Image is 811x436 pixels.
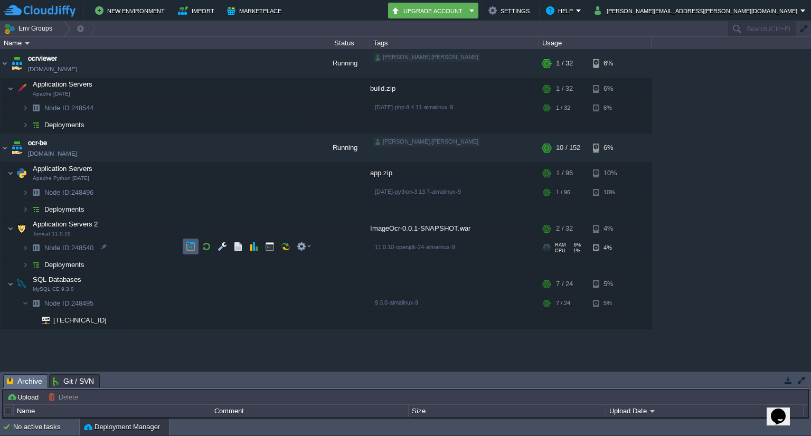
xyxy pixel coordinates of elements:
img: AMDAwAAAACH5BAEAAAAALAAAAAABAAEAAAICRAEAOw== [7,218,14,239]
button: [PERSON_NAME][EMAIL_ADDRESS][PERSON_NAME][DOMAIN_NAME] [595,4,800,17]
span: MySQL CE 9.3.0 [33,286,74,292]
span: 9.3.0-almalinux-9 [375,299,418,306]
div: Upload Date [607,405,803,417]
span: Apache Python [DATE] [33,175,89,182]
img: AMDAwAAAACH5BAEAAAAALAAAAAABAAEAAAICRAEAOw== [14,163,29,184]
img: AMDAwAAAACH5BAEAAAAALAAAAAABAAEAAAICRAEAOw== [29,184,43,201]
div: 10% [593,184,627,201]
span: RAM [555,242,566,248]
div: 1 / 32 [556,100,570,116]
a: ocr-be [28,138,47,148]
span: SQL Databases [32,275,83,284]
img: AMDAwAAAACH5BAEAAAAALAAAAAABAAEAAAICRAEAOw== [7,163,14,184]
div: 15:27 | [DATE] [606,417,803,429]
div: 6% [593,100,627,116]
span: Tomcat 11.0.10 [33,231,71,237]
img: AMDAwAAAACH5BAEAAAAALAAAAAABAAEAAAICRAEAOw== [22,240,29,256]
img: AMDAwAAAACH5BAEAAAAALAAAAAABAAEAAAICRAEAOw== [1,134,9,162]
div: Running [317,49,370,78]
button: Delete [48,392,81,402]
img: AMDAwAAAACH5BAEAAAAALAAAAAABAAEAAAICRAEAOw== [10,134,24,162]
img: AMDAwAAAACH5BAEAAAAALAAAAAABAAEAAAICRAEAOw== [29,117,43,133]
iframe: chat widget [767,394,800,425]
div: 1 / 96 [556,163,573,184]
div: Running [317,134,370,162]
span: Node ID: [44,299,71,307]
div: 5% [593,295,627,311]
img: AMDAwAAAACH5BAEAAAAALAAAAAABAAEAAAICRAEAOw== [22,184,29,201]
a: Application ServersApache [DATE] [32,80,94,88]
button: Upgrade Account [391,4,466,17]
button: Import [178,4,218,17]
img: AMDAwAAAACH5BAEAAAAALAAAAAABAAEAAAICRAEAOw== [14,273,29,295]
div: 4% [593,240,627,256]
button: Deployment Manager [84,422,160,432]
a: Deployments [43,120,86,129]
div: Name [1,37,317,49]
div: build.zip [370,78,539,99]
button: Env Groups [4,21,56,36]
div: 5% [593,273,627,295]
a: [TECHNICAL_ID] [52,316,108,324]
img: AMDAwAAAACH5BAEAAAAALAAAAAABAAEAAAICRAEAOw== [7,78,14,99]
a: Node ID:248544 [43,103,95,112]
div: Status [318,37,370,49]
img: AMDAwAAAACH5BAEAAAAALAAAAAABAAEAAAICRAEAOw== [29,201,43,217]
div: ImageOcr-0.0.1-SNAPSHOT.war [370,218,539,239]
span: [TECHNICAL_ID] [52,312,108,328]
img: AMDAwAAAACH5BAEAAAAALAAAAAABAAEAAAICRAEAOw== [22,295,29,311]
a: Deployments [43,260,86,269]
div: 7 / 24 [556,273,573,295]
div: Comment [212,405,408,417]
button: Settings [488,4,533,17]
div: 10 / 152 [556,134,580,162]
img: AMDAwAAAACH5BAEAAAAALAAAAAABAAEAAAICRAEAOw== [29,257,43,273]
div: 4% [593,218,627,239]
span: [DATE]-python-3.13.7-almalinux-9 [375,188,461,195]
img: AMDAwAAAACH5BAEAAAAALAAAAAABAAEAAAICRAEAOw== [10,49,24,78]
div: 1 / 32 [556,49,573,78]
span: Apache [DATE] [33,91,70,97]
a: Application Servers 2Tomcat 11.0.10 [32,220,99,228]
img: AMDAwAAAACH5BAEAAAAALAAAAAABAAEAAAICRAEAOw== [35,312,50,328]
span: 11.0.10-openjdk-24-almalinux-9 [375,244,455,250]
img: AMDAwAAAACH5BAEAAAAALAAAAAABAAEAAAICRAEAOw== [1,49,9,78]
a: Node ID:248540 [43,243,95,252]
span: Node ID: [44,244,71,252]
span: Node ID: [44,104,71,112]
span: 248496 [43,188,95,197]
button: New Environment [95,4,168,17]
div: 17307 KB [409,417,605,429]
span: Archive [7,375,42,388]
img: AMDAwAAAACH5BAEAAAAALAAAAAABAAEAAAICRAEAOw== [14,218,29,239]
span: 248495 [43,299,95,308]
div: [PERSON_NAME].[PERSON_NAME] [373,53,480,62]
img: CloudJiffy [4,4,76,17]
span: Git / SVN [53,375,94,387]
img: AMDAwAAAACH5BAEAAAAALAAAAAABAAEAAAICRAEAOw== [29,100,43,116]
img: AMDAwAAAACH5BAEAAAAALAAAAAABAAEAAAICRAEAOw== [14,78,29,99]
button: Upload [7,392,42,402]
img: AMDAwAAAACH5BAEAAAAALAAAAAABAAEAAAICRAEAOw== [22,117,29,133]
div: 6% [593,78,627,99]
span: 248544 [43,103,95,112]
div: 1 / 96 [556,184,570,201]
span: Application Servers [32,164,94,173]
img: AMDAwAAAACH5BAEAAAAALAAAAAABAAEAAAICRAEAOw== [29,240,43,256]
div: 2 / 32 [556,218,573,239]
div: 6% [593,49,627,78]
div: 7 / 24 [556,295,570,311]
div: 6% [593,134,627,162]
span: CPU [555,248,565,253]
button: Marketplace [227,4,285,17]
img: AMDAwAAAACH5BAEAAAAALAAAAAABAAEAAAICRAEAOw== [25,42,30,45]
span: [DATE]-php-8.4.11-almalinux-9 [375,104,453,110]
div: Size [409,405,606,417]
button: Help [546,4,576,17]
span: 1% [570,248,580,253]
a: SQL DatabasesMySQL CE 9.3.0 [32,276,83,283]
a: Node ID:248496 [43,188,95,197]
